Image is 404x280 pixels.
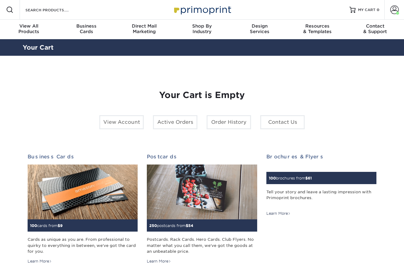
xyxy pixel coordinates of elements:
[116,23,173,29] span: Direct Mail
[346,23,404,29] span: Contact
[288,23,346,29] span: Resources
[28,90,376,100] h1: Your Cart is Empty
[346,20,404,39] a: Contact& Support
[288,23,346,34] div: & Templates
[173,23,231,34] div: Industry
[153,115,197,129] a: Active Orders
[58,223,60,228] span: $
[147,165,257,220] img: Postcards
[58,23,115,34] div: Cards
[186,223,188,228] span: $
[266,211,291,216] div: Learn More
[147,259,171,264] div: Learn More
[99,115,144,129] a: View Account
[28,236,138,254] div: Cards as unique as you are. From professional to quirky to everything in between, we've got the c...
[377,8,379,12] span: 0
[149,223,193,228] small: postcards from
[269,176,276,180] span: 100
[308,176,312,180] span: 61
[28,154,138,160] h2: Business Cards
[23,44,54,51] a: Your Cart
[173,23,231,29] span: Shop By
[171,3,233,16] img: Primoprint
[188,223,193,228] span: 54
[288,20,346,39] a: Resources& Templates
[28,165,138,220] img: Business Cards
[149,223,157,228] span: 250
[231,23,288,29] span: Design
[28,259,52,264] div: Learn More
[260,115,305,129] a: Contact Us
[269,176,312,180] small: brochures from
[358,7,375,13] span: MY CART
[116,20,173,39] a: Direct MailMarketing
[58,23,115,29] span: Business
[266,154,376,217] a: Brochures & Flyers 100brochures from$61 Tell your story and leave a lasting impression with Primo...
[147,236,257,254] div: Postcards. Rack Cards. Hero Cards. Club Flyers. No matter what you call them, we've got the goods...
[266,189,376,207] div: Tell your story and leave a lasting impression with Primoprint brochures.
[25,6,85,13] input: SEARCH PRODUCTS.....
[266,154,376,160] h2: Brochures & Flyers
[147,154,257,264] a: Postcards 250postcards from$54 Postcards. Rack Cards. Hero Cards. Club Flyers. No matter what you...
[305,176,308,180] span: $
[231,20,288,39] a: DesignServices
[346,23,404,34] div: & Support
[30,223,63,228] small: cards from
[116,23,173,34] div: Marketing
[58,20,115,39] a: BusinessCards
[30,223,37,228] span: 100
[147,154,257,160] h2: Postcards
[231,23,288,34] div: Services
[207,115,251,129] a: Order History
[173,20,231,39] a: Shop ByIndustry
[28,154,138,264] a: Business Cards 100cards from$9 Cards as unique as you are. From professional to quirky to everyth...
[60,223,63,228] span: 9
